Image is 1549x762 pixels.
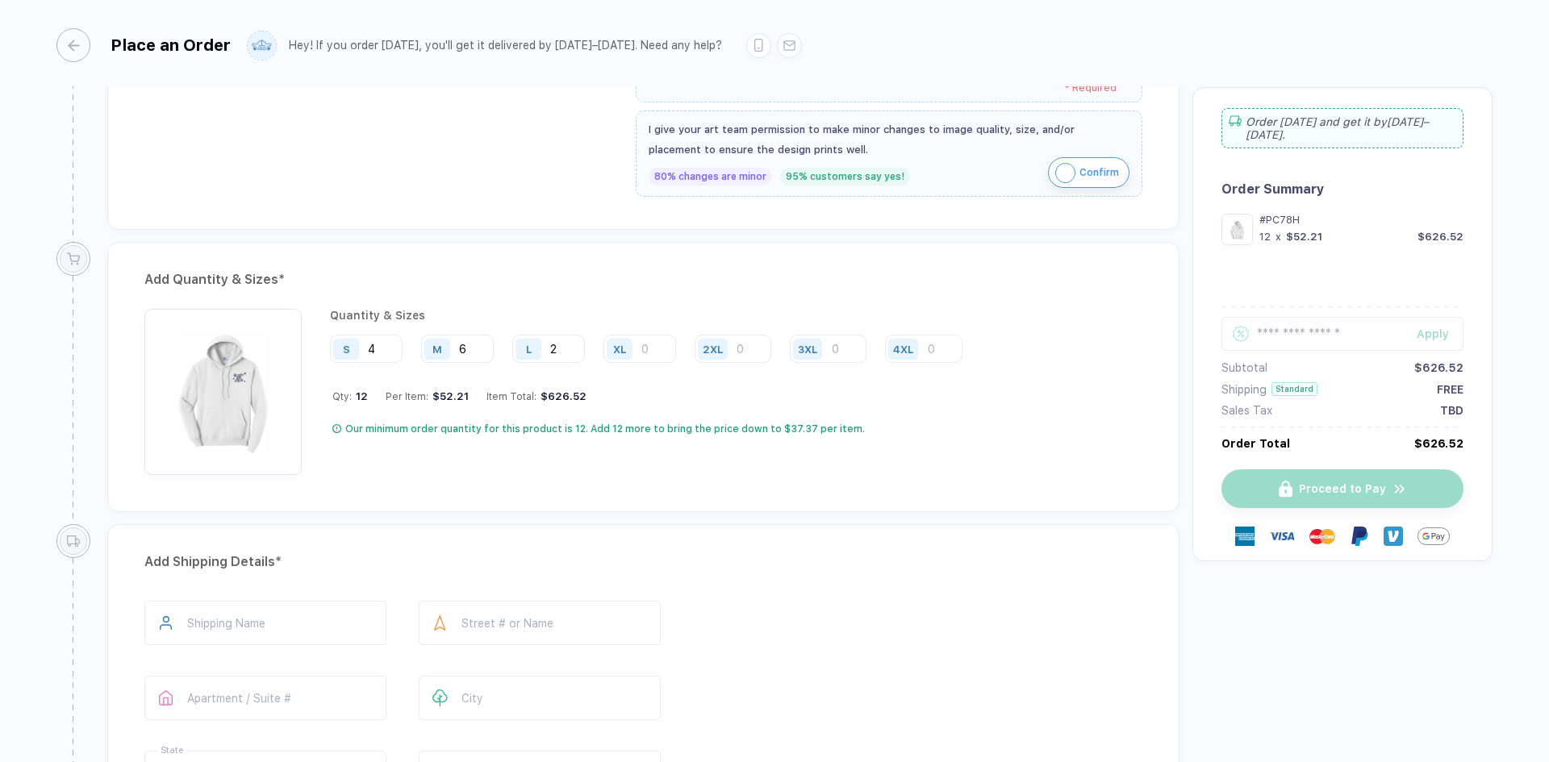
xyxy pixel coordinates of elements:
[1274,231,1283,243] div: x
[1286,231,1322,243] div: $52.21
[780,168,910,185] div: 95% customers say yes!
[352,390,368,402] span: 12
[1259,231,1271,243] div: 12
[1221,181,1463,197] div: Order Summary
[1417,327,1463,340] div: Apply
[1259,214,1463,226] div: #PC78H
[248,31,276,60] img: user profile
[330,309,975,322] div: Quantity & Sizes
[111,35,231,55] div: Place an Order
[432,343,442,355] div: M
[1055,163,1075,183] img: icon
[486,390,587,402] div: Item Total:
[1414,361,1463,374] div: $626.52
[703,343,723,355] div: 2XL
[1440,404,1463,417] div: TBD
[1397,317,1463,351] button: Apply
[526,343,532,355] div: L
[1235,527,1255,546] img: express
[343,343,350,355] div: S
[649,168,772,185] div: 80% changes are minor
[1350,527,1369,546] img: Paypal
[537,390,587,402] div: $626.52
[1414,437,1463,450] div: $626.52
[144,549,1142,575] div: Add Shipping Details
[1309,523,1335,549] img: master-card
[345,423,865,435] div: Our minimum order quantity for this product is 12. Add 12 more to bring the price down to $37.37 ...
[386,390,469,402] div: Per Item:
[1384,527,1403,546] img: Venmo
[1048,157,1129,188] button: iconConfirm
[289,39,722,52] div: Hey! If you order [DATE], you'll get it delivered by [DATE]–[DATE]. Need any help?
[893,343,913,355] div: 4XL
[1437,383,1463,396] div: FREE
[1221,404,1272,417] div: Sales Tax
[798,343,817,355] div: 3XL
[1221,383,1267,396] div: Shipping
[1221,437,1290,450] div: Order Total
[1225,218,1249,241] img: 1760479242086keres_nt_front.png
[428,390,469,402] div: $52.21
[1079,160,1119,185] span: Confirm
[649,82,1117,94] div: * Required
[1417,231,1463,243] div: $626.52
[649,119,1129,160] div: I give your art team permission to make minor changes to image quality, size, and/or placement to...
[1221,361,1267,374] div: Subtotal
[1417,520,1450,552] img: GPay
[152,317,294,458] img: 1760479242086keres_nt_front.png
[613,343,626,355] div: XL
[144,267,1142,293] div: Add Quantity & Sizes
[332,390,368,402] div: Qty:
[1221,108,1463,148] div: Order [DATE] and get it by [DATE]–[DATE] .
[1269,523,1295,549] img: visa
[1271,382,1317,396] div: Standard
